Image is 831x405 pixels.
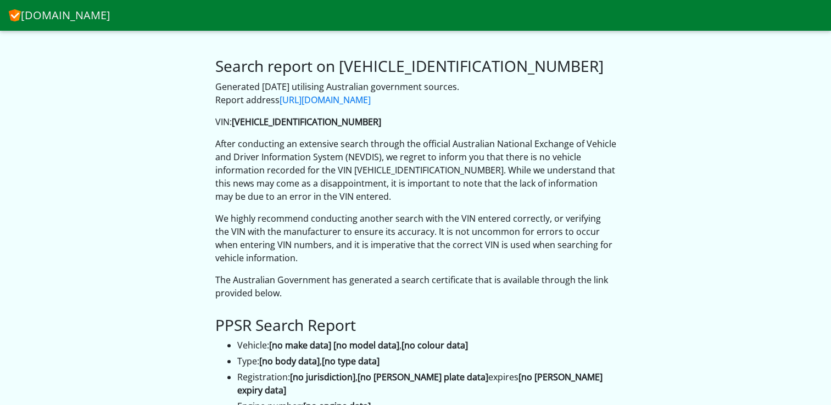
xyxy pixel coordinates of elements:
[215,115,616,128] p: VIN:
[401,339,468,351] strong: [no colour data]
[358,371,488,383] strong: [no [PERSON_NAME] plate data]
[9,4,110,26] a: [DOMAIN_NAME]
[215,273,616,300] p: The Australian Government has generated a search certificate that is available through the link p...
[237,370,616,397] li: Registration: , expires
[237,355,616,368] li: Type: ,
[215,137,616,203] p: After conducting an extensive search through the official Australian National Exchange of Vehicle...
[237,371,603,396] strong: [no [PERSON_NAME] expiry data]
[215,57,616,76] h3: Search report on [VEHICLE_IDENTIFICATION_NUMBER]
[322,355,380,367] strong: [no type data]
[215,316,616,335] h3: PPSR Search Report
[215,80,616,106] p: Generated [DATE] utilising Australian government sources. Report address
[280,94,371,106] a: [URL][DOMAIN_NAME]
[232,116,381,128] strong: [VEHICLE_IDENTIFICATION_NUMBER]
[269,339,399,351] strong: [no make data] [no model data]
[9,7,21,21] img: CheckVIN.com.au logo
[290,371,355,383] strong: [no jurisdiction]
[215,212,616,265] p: We highly recommend conducting another search with the VIN entered correctly, or verifying the VI...
[237,339,616,352] li: Vehicle: ,
[259,355,320,367] strong: [no body data]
